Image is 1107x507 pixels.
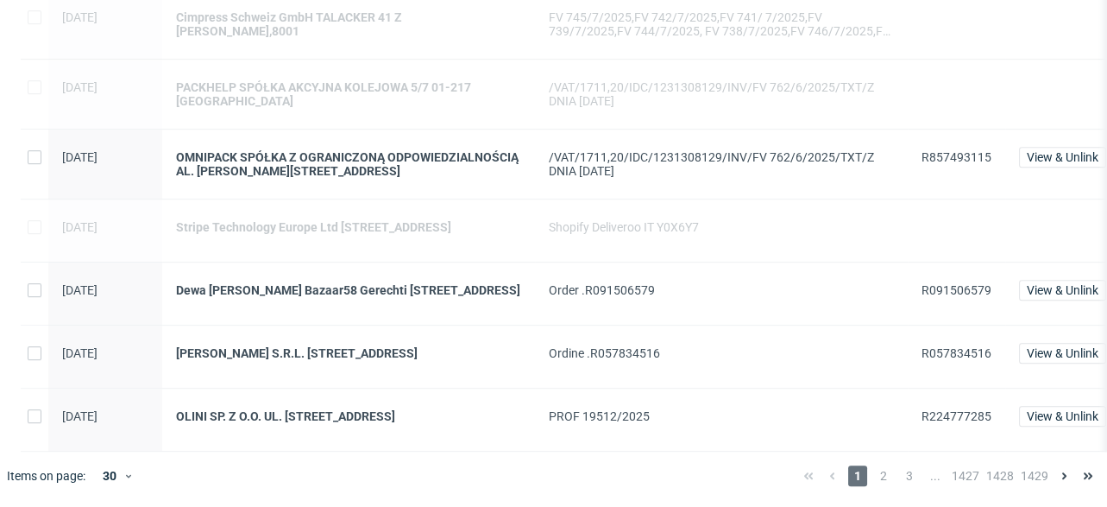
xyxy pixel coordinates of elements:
[549,220,894,234] div: Shopify Deliveroo IT Y0X6Y7
[921,409,991,423] span: R224777285
[549,409,894,423] div: PROF 19512/2025
[874,466,893,486] span: 2
[62,150,97,164] span: [DATE]
[1019,409,1106,423] a: View & Unlink
[986,466,1014,486] span: 1428
[549,10,894,38] div: FV 745/7/2025,FV 742/7/2025,FV 741/ 7/2025,FV 739/7/2025,FV 744/7/2025, FV 738/7/2025,FV 746/7/20...
[921,283,991,297] span: R091506579
[952,466,979,486] span: 1427
[176,283,521,297] a: Dewa [PERSON_NAME] Bazaar58 Gerechti [STREET_ADDRESS]
[176,80,521,108] a: PACKHELP SPÓŁKA AKCYJNA KOLEJOWA 5/7 01-217 [GEOGRAPHIC_DATA]
[921,150,991,164] span: R857493115
[176,150,521,178] a: OMNIPACK SPÓŁKA Z OGRANICZONĄ ODPOWIEDZIALNOŚCIĄ AL. [PERSON_NAME][STREET_ADDRESS]
[62,80,97,94] span: [DATE]
[926,466,945,486] span: ...
[92,464,123,488] div: 30
[1019,346,1106,360] a: View & Unlink
[176,409,521,423] a: OLINI SP. Z O.O. UL. [STREET_ADDRESS]
[176,10,521,38] a: Cimpress Schweiz GmbH TALACKER 41 Z [PERSON_NAME],8001
[1019,150,1106,164] a: View & Unlink
[921,346,991,360] span: R057834516
[549,150,894,178] div: /VAT/1711,20/IDC/1231308129/INV/FV 762/6/2025/TXT/Z DNIA [DATE]
[1027,284,1098,296] span: View & Unlink
[7,467,85,485] span: Items on page:
[900,466,919,486] span: 3
[1027,410,1098,422] span: View & Unlink
[62,10,97,24] span: [DATE]
[176,220,521,234] a: Stripe Technology Europe Ltd [STREET_ADDRESS]
[1019,343,1106,364] button: View & Unlink
[1019,280,1106,301] button: View & Unlink
[848,466,867,486] span: 1
[1019,147,1106,168] button: View & Unlink
[62,409,97,423] span: [DATE]
[62,283,97,297] span: [DATE]
[549,346,894,360] div: Ordine .R057834516
[1027,347,1098,359] span: View & Unlink
[62,346,97,360] span: [DATE]
[1019,406,1106,427] button: View & Unlink
[549,283,894,297] div: Order .R091506579
[62,220,97,234] span: [DATE]
[1019,283,1106,297] a: View & Unlink
[1021,466,1048,486] span: 1429
[176,346,521,360] a: [PERSON_NAME] S.R.L. [STREET_ADDRESS]
[549,80,894,108] div: /VAT/1711,20/IDC/1231308129/INV/FV 762/6/2025/TXT/Z DNIA [DATE]
[1027,151,1098,163] span: View & Unlink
